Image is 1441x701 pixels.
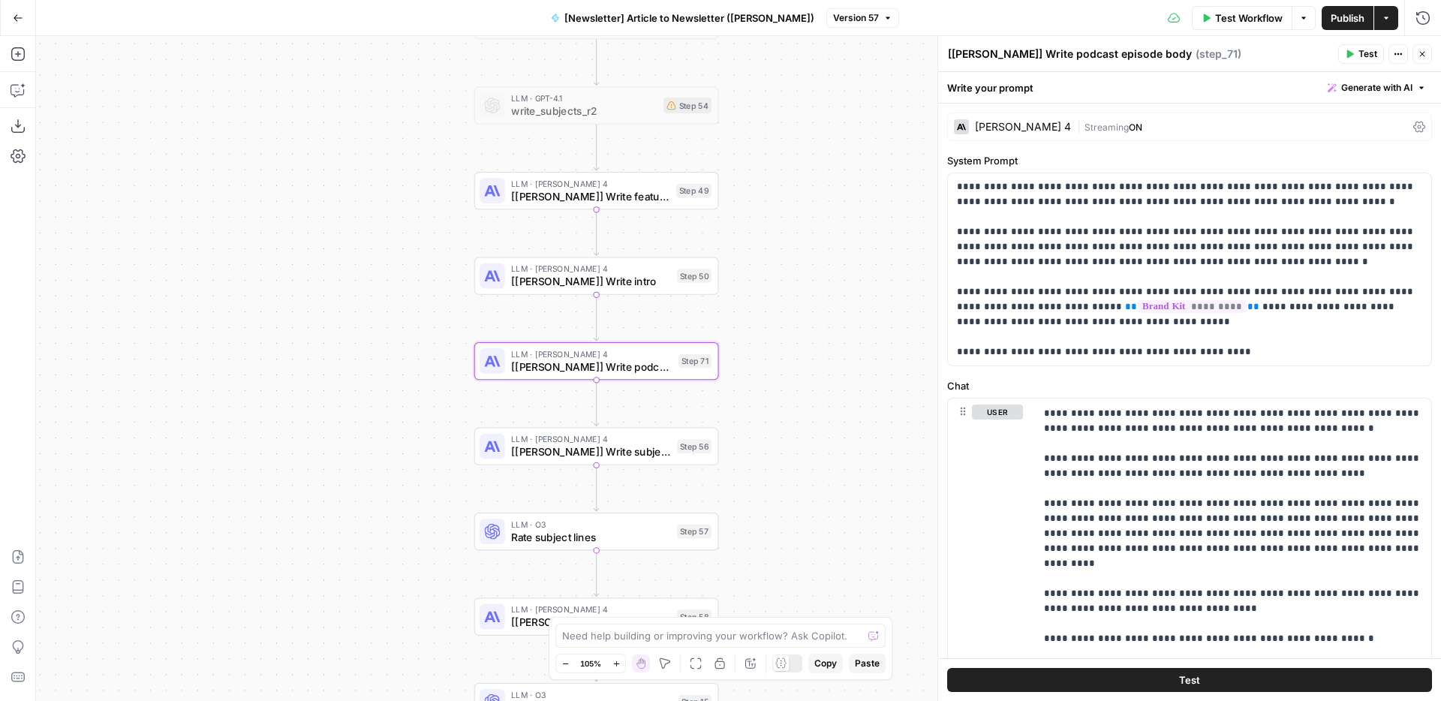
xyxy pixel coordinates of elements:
span: LLM · [PERSON_NAME] 4 [511,433,670,446]
span: LLM · O3 [511,518,670,531]
button: Test [1338,44,1384,64]
div: Step 57 [677,525,711,539]
button: Test [947,668,1432,692]
button: Publish [1322,6,1373,30]
div: [PERSON_NAME] 4 [975,122,1071,132]
span: ( step_71 ) [1196,47,1241,62]
span: 105% [580,657,601,669]
span: Streaming [1085,122,1129,133]
div: Step 71 [678,354,711,369]
button: Version 57 [826,8,899,28]
span: LLM · [PERSON_NAME] 4 [511,177,669,190]
button: Paste [849,654,886,673]
div: Step 58 [677,609,711,624]
g: Edge from step_57 to step_58 [594,550,598,596]
span: | [1077,119,1085,134]
span: [[PERSON_NAME]] Write subject line - 01 [511,444,670,459]
div: Step 54 [663,98,711,113]
g: Edge from step_58 to step_15 [594,636,598,681]
span: Test [1179,672,1200,687]
span: LLM · [PERSON_NAME] 4 [511,263,670,275]
div: Step 50 [677,269,711,283]
div: LLM · [PERSON_NAME] 4[[PERSON_NAME]] Write subject line - 01Step 56 [474,427,719,465]
span: Publish [1331,11,1364,26]
div: Step 49 [676,184,711,198]
g: Edge from step_71 to step_56 [594,380,598,426]
button: Generate with AI [1322,78,1432,98]
g: Edge from step_53 to step_54 [594,39,598,85]
g: Edge from step_49 to step_50 [594,209,598,255]
div: LLM · GPT-4.1write_subjects_r2Step 54 [474,86,719,124]
div: LLM · O3Rate subject linesStep 57 [474,513,719,550]
span: Test Workflow [1215,11,1283,26]
span: Rate subject lines [511,529,670,545]
span: LLM · O3 [511,688,672,701]
span: [[PERSON_NAME]] Write subject lines - 02 [511,615,670,630]
label: System Prompt [947,153,1432,168]
span: Version 57 [833,11,879,25]
span: [Newsletter] Article to Newsletter ([PERSON_NAME]) [564,11,814,26]
span: ON [1129,122,1142,133]
button: Copy [808,654,843,673]
div: LLM · [PERSON_NAME] 4[[PERSON_NAME]] Write introStep 50 [474,257,719,294]
div: Write your prompt [938,72,1441,103]
div: Step 56 [677,439,711,453]
span: [[PERSON_NAME]] Write podcast episode body [511,359,672,375]
span: Test [1358,47,1377,61]
div: LLM · [PERSON_NAME] 4[[PERSON_NAME]] Write podcast episode bodyStep 71 [474,342,719,380]
label: Chat [947,378,1432,393]
g: Edge from step_56 to step_57 [594,465,598,511]
span: LLM · GPT-4.1 [511,92,657,105]
button: user [972,405,1023,420]
span: LLM · [PERSON_NAME] 4 [511,347,672,360]
span: Paste [855,657,880,670]
div: LLM · [PERSON_NAME] 4[[PERSON_NAME]] Write feature article bodyStep 49 [474,172,719,209]
button: Test Workflow [1192,6,1292,30]
textarea: [[PERSON_NAME]] Write podcast episode body [948,47,1192,62]
span: [[PERSON_NAME]] Write feature article body [511,188,669,204]
div: LLM · [PERSON_NAME] 4[[PERSON_NAME]] Write subject lines - 02Step 58 [474,597,719,635]
span: write_subjects_r2 [511,103,657,119]
span: Generate with AI [1341,81,1412,95]
span: LLM · [PERSON_NAME] 4 [511,603,670,616]
g: Edge from step_50 to step_71 [594,295,598,341]
g: Edge from step_54 to step_49 [594,125,598,170]
span: [[PERSON_NAME]] Write intro [511,273,670,289]
button: [Newsletter] Article to Newsletter ([PERSON_NAME]) [542,6,823,30]
span: Copy [814,657,837,670]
